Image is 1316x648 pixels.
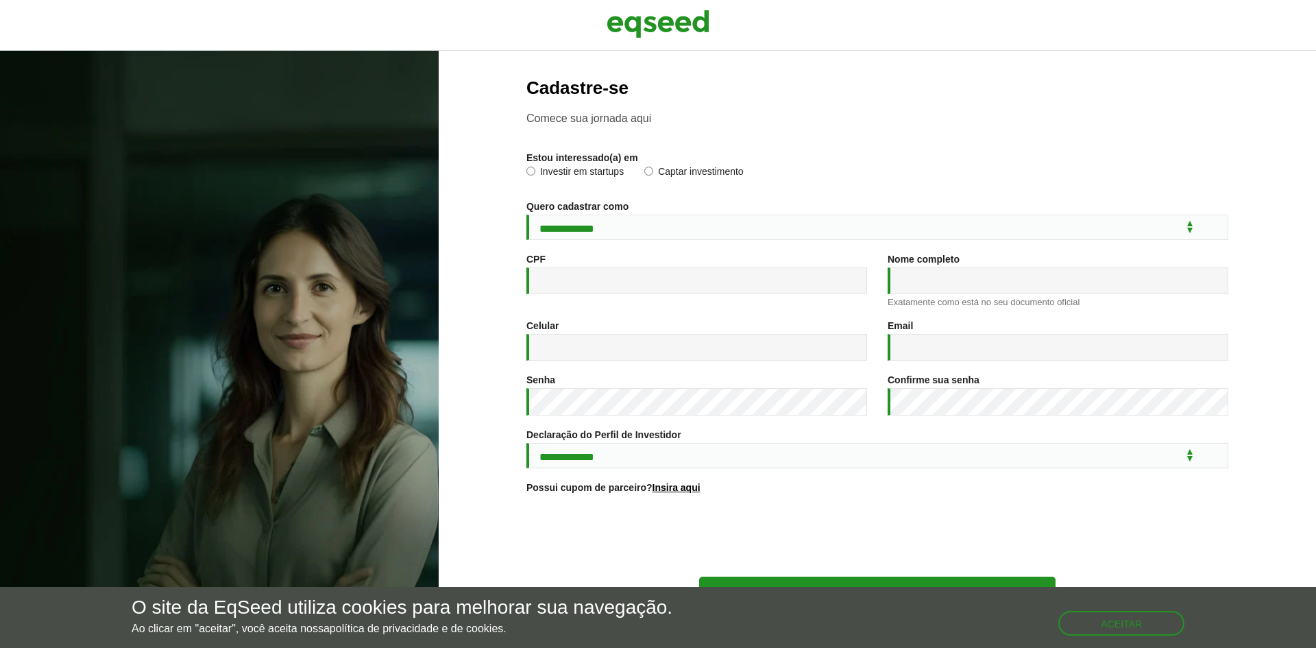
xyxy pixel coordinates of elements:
[526,202,629,211] label: Quero cadastrar como
[653,483,700,492] a: Insira aqui
[607,7,709,41] img: EqSeed Logo
[644,167,653,176] input: Captar investimento
[526,321,559,331] label: Celular
[888,254,960,264] label: Nome completo
[526,430,681,440] label: Declaração do Perfil de Investidor
[526,78,1228,98] h2: Cadastre-se
[773,509,982,563] iframe: reCAPTCHA
[526,167,535,176] input: Investir em startups
[526,112,1228,125] p: Comece sua jornada aqui
[526,167,624,180] label: Investir em startups
[644,167,744,180] label: Captar investimento
[1058,611,1184,636] button: Aceitar
[132,597,672,619] h5: O site da EqSeed utiliza cookies para melhorar sua navegação.
[526,375,555,385] label: Senha
[132,622,672,635] p: Ao clicar em "aceitar", você aceita nossa .
[888,321,913,331] label: Email
[888,298,1228,307] div: Exatamente como está no seu documento oficial
[699,577,1056,605] button: Cadastre-se
[526,483,700,492] label: Possui cupom de parceiro?
[526,254,546,264] label: CPF
[526,153,638,163] label: Estou interessado(a) em
[888,375,979,385] label: Confirme sua senha
[330,623,504,634] a: política de privacidade e de cookies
